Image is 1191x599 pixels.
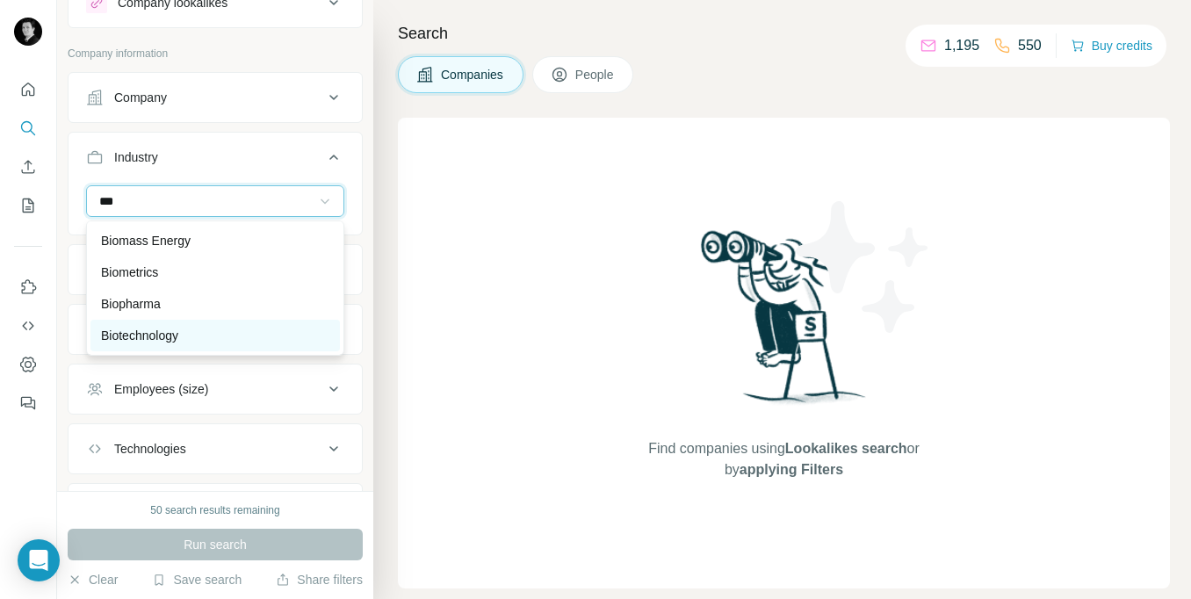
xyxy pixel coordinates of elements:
div: Technologies [114,440,186,458]
button: Use Surfe on LinkedIn [14,271,42,303]
div: 50 search results remaining [150,502,279,518]
button: Employees (size) [69,368,362,410]
p: Biometrics [101,263,158,281]
span: People [575,66,616,83]
p: Biotechnology [101,327,178,344]
div: Employees (size) [114,380,208,398]
span: Find companies using or by [643,438,924,480]
img: Surfe Illustration - Woman searching with binoculars [693,226,876,422]
h4: Search [398,21,1170,46]
button: Buy credits [1071,33,1152,58]
button: Industry [69,136,362,185]
div: Industry [114,148,158,166]
p: 1,195 [944,35,979,56]
p: Biopharma [101,295,161,313]
p: Company information [68,46,363,61]
button: Annual revenue ($) [69,308,362,350]
p: 550 [1018,35,1042,56]
div: Company [114,89,167,106]
button: Enrich CSV [14,151,42,183]
button: Search [14,112,42,144]
button: Clear [68,571,118,588]
button: Technologies [69,428,362,470]
button: My lists [14,190,42,221]
button: Quick start [14,74,42,105]
p: Biomass Energy [101,232,191,249]
button: Share filters [276,571,363,588]
button: Keywords [69,487,362,530]
button: Company [69,76,362,119]
span: Lookalikes search [785,441,907,456]
button: Save search [152,571,242,588]
button: Feedback [14,387,42,419]
span: Companies [441,66,505,83]
img: Surfe Illustration - Stars [784,188,942,346]
button: Dashboard [14,349,42,380]
span: applying Filters [740,462,843,477]
div: Open Intercom Messenger [18,539,60,581]
button: HQ location [69,249,362,291]
button: Use Surfe API [14,310,42,342]
img: Avatar [14,18,42,46]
